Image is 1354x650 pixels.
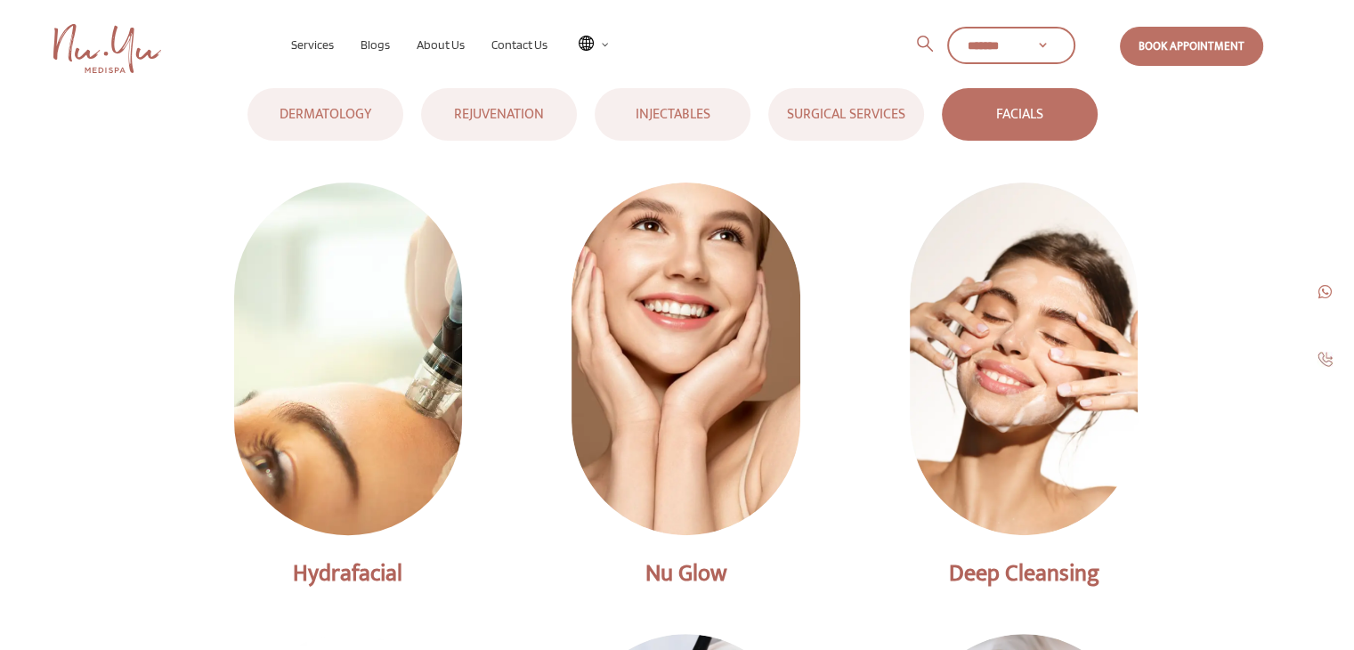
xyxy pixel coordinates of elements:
[572,183,799,535] img: Nu Glow
[599,102,746,126] div: INJECTABLES
[361,37,390,52] span: Blogs
[199,129,496,588] img: hydrafacial
[946,102,1093,126] div: FACIALS
[491,37,547,52] span: Contact Us
[881,562,1166,586] div: Deep Cleansing
[773,102,920,126] div: SURGICAL SERVICES
[543,562,828,586] div: Nu Glow
[426,102,572,126] div: REJUVENATION
[1318,352,1333,367] img: call-1.jpg
[417,37,465,52] span: About Us
[252,102,399,126] div: DERMATOLOGY
[910,183,1138,535] img: Deep Cleansing
[206,562,491,586] div: Hydrafacial
[347,38,403,51] a: Blogs
[53,24,161,73] img: Nu Yu Medispa Home
[1120,27,1263,66] a: Book Appointment
[291,37,334,52] span: Services
[53,24,166,73] a: Nu Yu MediSpa
[478,38,561,51] a: Contact Us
